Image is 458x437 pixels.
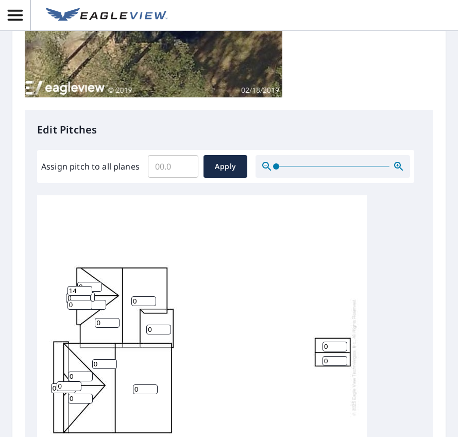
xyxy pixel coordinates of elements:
[46,8,167,23] img: EV Logo
[41,160,140,173] label: Assign pitch to all planes
[37,122,421,138] p: Edit Pitches
[148,152,198,181] input: 00.0
[40,2,174,29] a: EV Logo
[212,160,239,173] span: Apply
[203,155,247,178] button: Apply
